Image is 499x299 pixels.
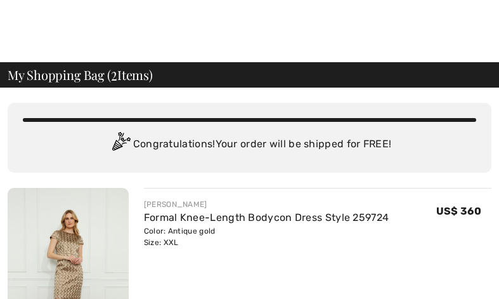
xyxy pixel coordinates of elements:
a: Formal Knee-Length Bodycon Dress Style 259724 [144,211,389,223]
div: Color: Antique gold Size: XXL [144,225,389,248]
div: Congratulations! Your order will be shipped for FREE! [23,132,476,157]
span: US$ 360 [436,205,481,217]
img: Congratulation2.svg [108,132,133,157]
span: 2 [111,65,117,82]
span: My Shopping Bag ( Items) [8,69,153,81]
div: [PERSON_NAME] [144,199,389,210]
